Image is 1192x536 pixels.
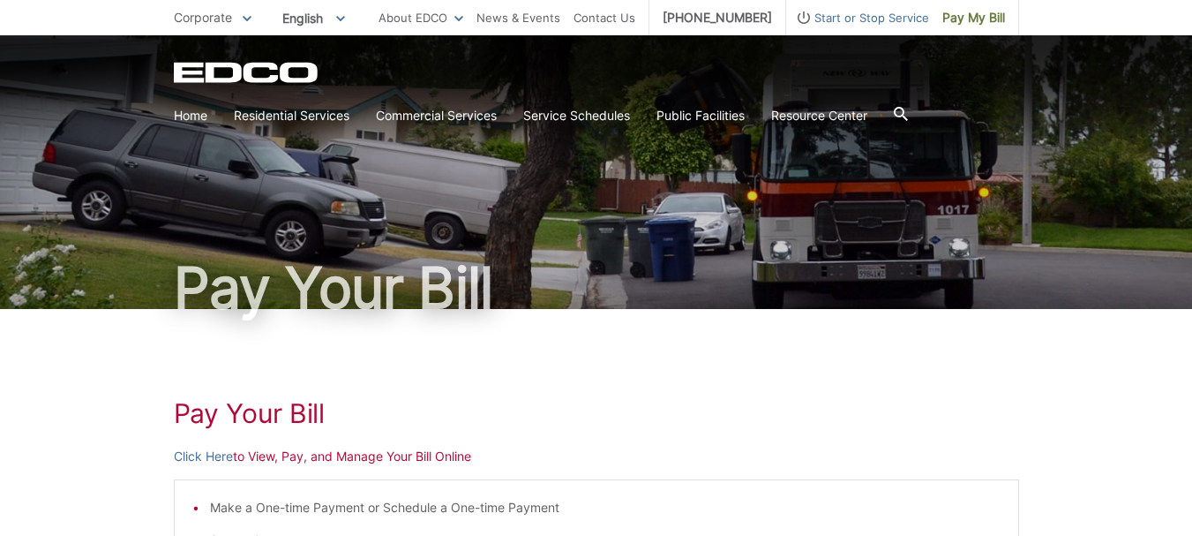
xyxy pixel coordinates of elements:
p: to View, Pay, and Manage Your Bill Online [174,447,1019,466]
a: Home [174,106,207,125]
h1: Pay Your Bill [174,397,1019,429]
a: Public Facilities [656,106,745,125]
a: EDCD logo. Return to the homepage. [174,62,320,83]
span: Corporate [174,10,232,25]
h1: Pay Your Bill [174,260,1019,316]
a: News & Events [476,8,560,27]
a: Commercial Services [376,106,497,125]
a: Click Here [174,447,233,466]
a: Service Schedules [523,106,630,125]
li: Make a One-time Payment or Schedule a One-time Payment [210,498,1001,517]
span: English [269,4,358,33]
a: Residential Services [234,106,349,125]
a: Contact Us [574,8,635,27]
span: Pay My Bill [942,8,1005,27]
a: Resource Center [771,106,867,125]
a: About EDCO [379,8,463,27]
